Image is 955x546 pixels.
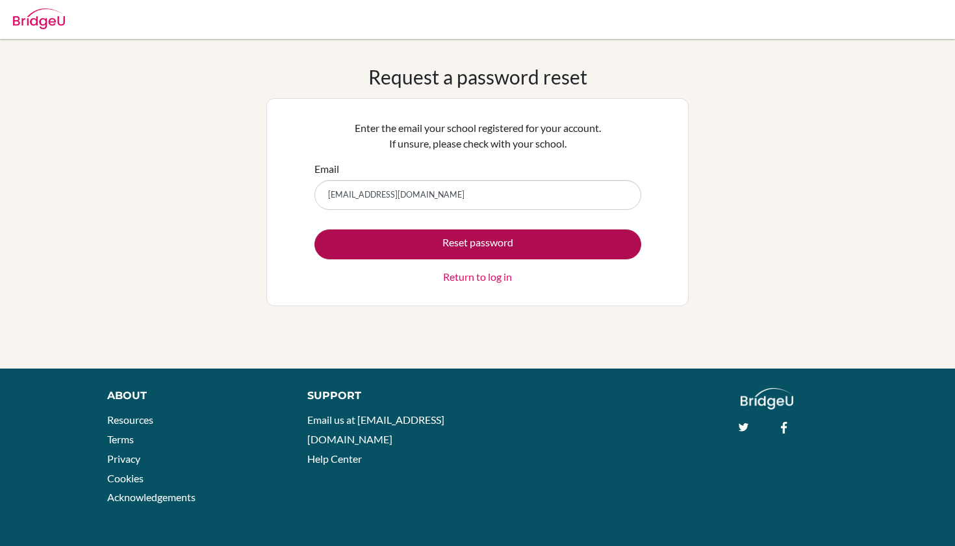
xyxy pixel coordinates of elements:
[741,388,793,409] img: logo_white@2x-f4f0deed5e89b7ecb1c2cc34c3e3d731f90f0f143d5ea2071677605dd97b5244.png
[107,452,140,465] a: Privacy
[13,8,65,29] img: Bridge-U
[107,413,153,426] a: Resources
[314,229,641,259] button: Reset password
[107,388,278,404] div: About
[314,161,339,177] label: Email
[307,388,465,404] div: Support
[307,452,362,465] a: Help Center
[107,491,196,503] a: Acknowledgements
[314,120,641,151] p: Enter the email your school registered for your account. If unsure, please check with your school.
[443,269,512,285] a: Return to log in
[368,65,587,88] h1: Request a password reset
[107,433,134,445] a: Terms
[107,472,144,484] a: Cookies
[307,413,444,445] a: Email us at [EMAIL_ADDRESS][DOMAIN_NAME]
